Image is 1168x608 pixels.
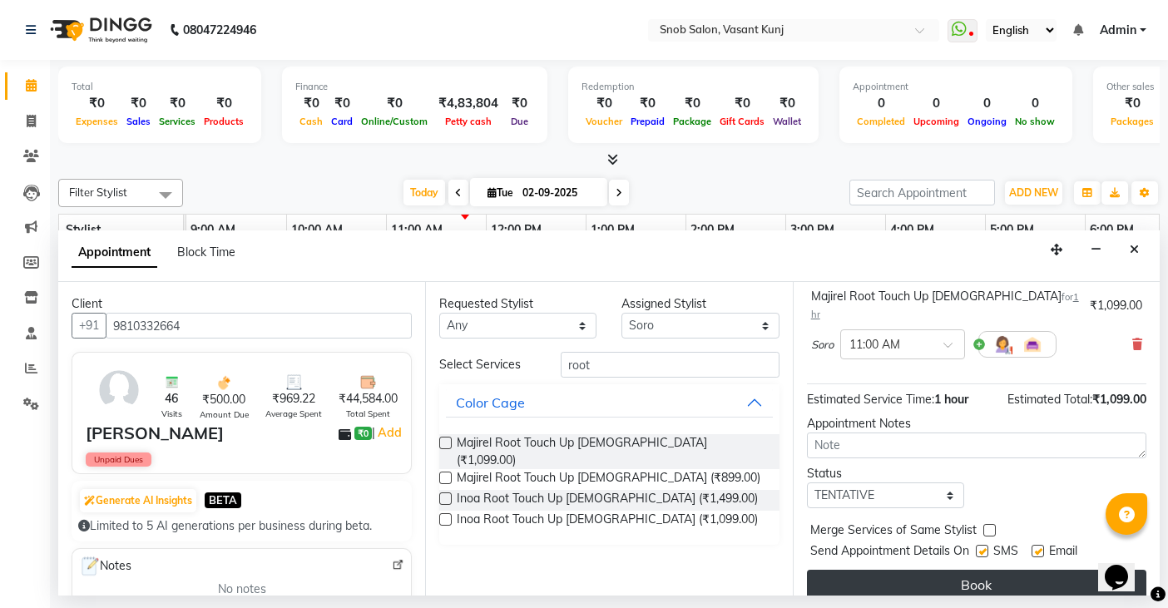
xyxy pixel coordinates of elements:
span: Inoa Root Touch Up [DEMOGRAPHIC_DATA] (₹1,499.00) [457,490,758,511]
div: 0 [909,94,963,113]
div: ₹0 [327,94,357,113]
span: Due [507,116,532,127]
div: ₹0 [582,94,626,113]
span: Send Appointment Details On [810,542,969,563]
div: ₹1,099.00 [1090,297,1142,314]
span: Visits [161,408,182,420]
span: ADD NEW [1009,186,1058,199]
span: ₹1,099.00 [1092,392,1146,407]
span: Appointment [72,238,157,268]
div: ₹0 [295,94,327,113]
div: ₹0 [1106,94,1158,113]
div: Assigned Stylist [621,295,779,313]
span: 46 [165,390,178,408]
div: ₹0 [626,94,669,113]
button: Color Cage [446,388,772,418]
div: ₹0 [769,94,805,113]
div: Client [72,295,412,313]
iframe: chat widget [1098,541,1151,591]
input: Search Appointment [849,180,995,205]
div: ₹0 [155,94,200,113]
a: Add [375,423,404,442]
div: Appointment [853,80,1059,94]
span: Packages [1106,116,1158,127]
span: Products [200,116,248,127]
input: Search by Name/Mobile/Email/Code [106,313,412,339]
span: Block Time [177,245,235,260]
span: Estimated Service Time: [807,392,934,407]
span: Wallet [769,116,805,127]
span: No show [1011,116,1059,127]
span: Gift Cards [715,116,769,127]
div: Status [807,465,964,482]
a: 3:00 PM [786,218,839,242]
div: Redemption [582,80,805,94]
span: Notes [79,556,131,577]
span: Package [669,116,715,127]
div: ₹0 [72,94,122,113]
a: 6:00 PM [1086,218,1138,242]
span: Estimated Total: [1007,392,1092,407]
span: Merge Services of Same Stylist [810,521,977,542]
div: Appointment Notes [807,415,1146,433]
span: Petty cash [441,116,496,127]
span: Inoa Root Touch Up [DEMOGRAPHIC_DATA] (₹1,099.00) [457,511,758,531]
span: Majirel Root Touch Up [DEMOGRAPHIC_DATA] (₹899.00) [457,469,760,490]
div: ₹0 [200,94,248,113]
span: Admin [1100,22,1136,39]
input: Search by service name [561,352,779,378]
span: Majirel Root Touch Up [DEMOGRAPHIC_DATA] (₹1,099.00) [457,434,765,469]
span: Email [1049,542,1077,563]
span: Sales [122,116,155,127]
span: Services [155,116,200,127]
span: Expenses [72,116,122,127]
div: Total [72,80,248,94]
div: ₹0 [357,94,432,113]
div: Color Cage [456,393,525,413]
span: Voucher [582,116,626,127]
span: Stylist [66,222,101,237]
button: ADD NEW [1005,181,1062,205]
div: ₹0 [122,94,155,113]
a: 11:00 AM [387,218,447,242]
span: No notes [218,581,266,598]
span: 1 hour [934,392,968,407]
span: Average Spent [265,408,322,420]
span: Ongoing [963,116,1011,127]
span: Completed [853,116,909,127]
span: ₹0 [354,427,372,440]
img: Hairdresser.png [992,334,1012,354]
div: Limited to 5 AI generations per business during beta. [78,517,405,535]
button: Book [807,570,1146,600]
span: Filter Stylist [69,185,127,199]
a: 1:00 PM [586,218,639,242]
span: BETA [205,492,241,508]
div: Finance [295,80,534,94]
span: Card [327,116,357,127]
div: ₹0 [669,94,715,113]
a: 9:00 AM [186,218,240,242]
span: Unpaid Dues [86,452,151,467]
span: ₹500.00 [202,391,245,408]
div: ₹0 [715,94,769,113]
div: 0 [963,94,1011,113]
span: Total Spent [346,408,390,420]
span: ₹969.22 [272,390,315,408]
div: ₹4,83,804 [432,94,505,113]
div: Majirel Root Touch Up [DEMOGRAPHIC_DATA] [811,288,1083,323]
span: SMS [993,542,1018,563]
span: Online/Custom [357,116,432,127]
button: Close [1122,237,1146,263]
span: Upcoming [909,116,963,127]
span: Amount Due [200,408,249,421]
div: 0 [1011,94,1059,113]
a: 2:00 PM [686,218,739,242]
span: Tue [483,186,517,199]
div: [PERSON_NAME] [86,421,224,446]
div: 0 [853,94,909,113]
div: Select Services [427,356,548,373]
button: Generate AI Insights [80,489,196,512]
span: Soro [811,337,834,353]
img: Interior.png [1022,334,1042,354]
span: ₹44,584.00 [339,390,398,408]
